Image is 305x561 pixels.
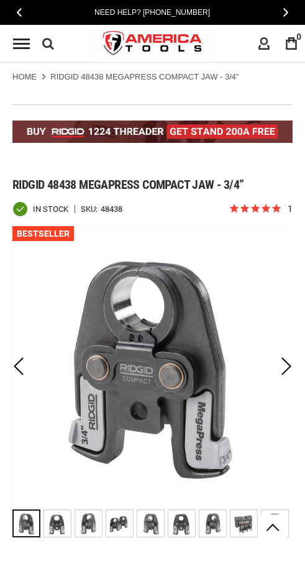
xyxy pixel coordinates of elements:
div: RIDGID 48438 MEGAPRESS COMPACT JAW - 3/4” [106,506,137,540]
div: Next [271,226,302,506]
a: Home [12,71,37,83]
span: Next [283,7,288,17]
a: store logo [93,21,213,67]
span: In stock [33,205,68,213]
a: 0 [280,32,303,55]
div: RIDGID 48438 MEGAPRESS COMPACT JAW - 3/4” [199,506,230,540]
div: RIDGID 48438 MEGAPRESS COMPACT JAW - 3/4” [12,506,43,540]
div: RIDGID 48438 MEGAPRESS COMPACT JAW - 3/4” [137,506,168,540]
img: RIDGID 48438 MEGAPRESS COMPACT JAW - 3/4” [12,226,293,506]
div: RIDGID 48438 MEGAPRESS COMPACT JAW - 3/4” [43,506,75,540]
span: 0 [296,32,301,42]
img: RIDGID 48438 MEGAPRESS COMPACT JAW - 3/4” [262,510,288,537]
img: BOGO: Buy the RIDGID® 1224 Threader (26092), get the 92467 200A Stand FREE! [12,121,293,143]
div: RIDGID 48438 MEGAPRESS COMPACT JAW - 3/4” [168,506,199,540]
img: RIDGID 48438 MEGAPRESS COMPACT JAW - 3/4” [106,510,133,537]
div: Availability [12,201,68,217]
img: America Tools [93,21,213,67]
img: RIDGID 48438 MEGAPRESS COMPACT JAW - 3/4” [75,510,102,537]
span: Rated 5.0 out of 5 stars 1 reviews [229,203,293,216]
img: RIDGID 48438 MEGAPRESS COMPACT JAW - 3/4” [199,510,226,537]
span: 1 reviews [288,204,293,214]
img: RIDGID 48438 MEGAPRESS COMPACT JAW - 3/4” [168,510,195,537]
span: Ridgid 48438 megapress compact jaw - 3/4” [12,177,244,192]
strong: SKU [81,205,101,213]
a: Need Help? [PHONE_NUMBER] [91,6,214,19]
img: RIDGID 48438 MEGAPRESS COMPACT JAW - 3/4” [137,510,164,537]
div: RIDGID 48438 MEGAPRESS COMPACT JAW - 3/4” [75,506,106,540]
img: RIDGID 48438 MEGAPRESS COMPACT JAW - 3/4” [230,510,257,537]
div: 48438 [101,205,122,213]
div: Menu [13,39,30,49]
div: RIDGID 48438 MEGAPRESS COMPACT JAW - 3/4” [230,506,261,540]
div: RIDGID 48438 MEGAPRESS COMPACT JAW - 3/4” [261,506,289,540]
span: Previous [17,7,22,17]
img: RIDGID 48438 MEGAPRESS COMPACT JAW - 3/4” [44,510,71,537]
strong: RIDGID 48438 MEGAPRESS COMPACT JAW - 3/4” [50,72,239,81]
div: Previous [3,226,34,506]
